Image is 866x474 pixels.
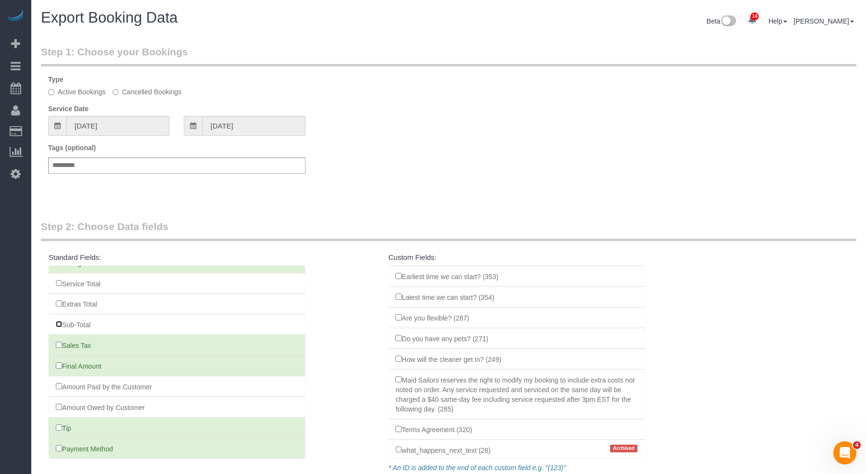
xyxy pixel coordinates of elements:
[388,286,645,307] li: Latest time we can start? (354)
[743,10,762,31] a: 14
[6,10,25,23] img: Automaid Logo
[113,89,119,95] input: Cancelled Bookings
[49,314,305,335] li: Sub-Total
[388,369,645,419] li: Maid Sailors reserves the right to modify my booking to include extra costs not noted on order. A...
[41,45,856,66] legend: Step 1: Choose your Bookings
[49,355,305,376] li: Final Amount
[49,417,305,438] li: Tip
[388,266,645,287] li: Earliest time we can start? (353)
[49,438,305,459] li: Payment Method
[388,464,566,472] em: * An ID is added to the end of each custom field e.g. "(123)"
[49,397,305,418] li: Amount Owed by Customer
[49,273,305,294] li: Service Total
[707,17,737,25] a: Beta
[833,441,856,464] iframe: Intercom live chat
[720,15,736,28] img: New interface
[610,445,638,453] span: Archived
[794,17,854,25] a: [PERSON_NAME]
[48,104,89,114] label: Service Date
[49,293,305,314] li: Extras Total
[48,143,96,153] label: Tags (optional)
[41,219,856,241] legend: Step 2: Choose Data fields
[388,419,645,440] li: Terms Agreement (320)
[853,441,861,449] span: 4
[388,439,645,461] li: what_happens_next_text (28)
[113,87,182,97] label: Cancelled Bookings
[388,348,645,370] li: How will the cleaner get in? (249)
[48,87,106,97] label: Active Bookings
[388,328,645,349] li: Do you have any pets? (271)
[49,376,305,397] li: Amount Paid by the Customer
[48,89,54,95] input: Active Bookings
[49,254,305,262] h4: Standard Fields:
[41,9,178,26] span: Export Booking Data
[388,254,645,262] h4: Custom Fields:
[202,116,305,136] input: To
[66,116,169,136] input: From
[768,17,787,25] a: Help
[48,75,64,84] label: Type
[49,334,305,356] li: Sales Tax
[388,307,645,328] li: Are you flexible? (287)
[751,13,759,20] span: 14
